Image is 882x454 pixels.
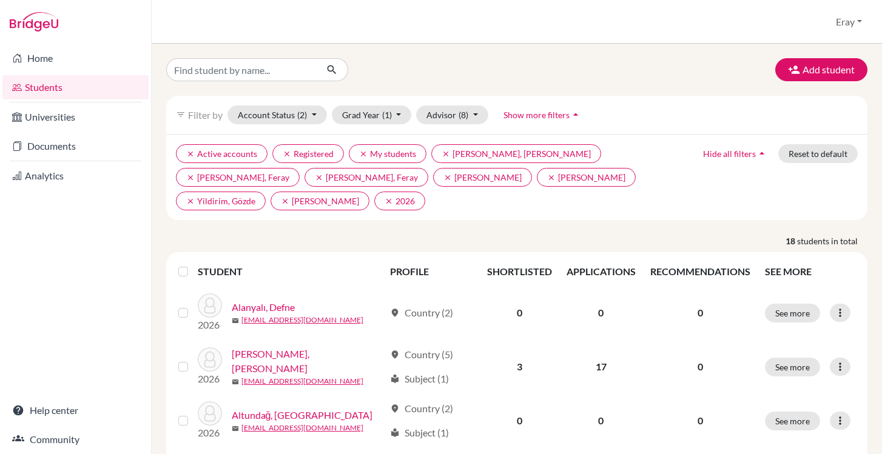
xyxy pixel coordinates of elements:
a: Community [2,427,149,452]
div: Country (2) [390,305,453,320]
p: 0 [650,359,750,374]
button: See more [765,412,820,430]
td: 0 [559,394,643,447]
button: clear[PERSON_NAME], Feray [176,168,300,187]
div: Subject (1) [390,426,449,440]
a: [EMAIL_ADDRESS][DOMAIN_NAME] [241,315,363,325]
p: 2026 [198,318,222,332]
span: mail [232,378,239,386]
a: Home [2,46,149,70]
a: [EMAIL_ADDRESS][DOMAIN_NAME] [241,376,363,387]
i: clear [385,197,393,205]
td: 0 [480,286,559,339]
p: 2026 [198,426,222,440]
button: clearRegistered [272,144,344,163]
button: clear[PERSON_NAME] [433,168,532,187]
button: Reset to default [778,144,858,163]
i: clear [283,150,291,158]
input: Find student by name... [166,58,317,81]
th: SHORTLISTED [480,257,559,286]
i: clear [315,173,323,182]
td: 17 [559,339,643,394]
span: Show more filters [503,110,570,120]
i: arrow_drop_up [756,147,768,159]
i: clear [281,197,289,205]
i: clear [186,173,195,182]
button: Show more filtersarrow_drop_up [493,105,592,124]
button: Grad Year(1) [332,105,412,124]
th: PROFILE [383,257,480,286]
i: clear [442,150,450,158]
p: 2026 [198,372,222,386]
button: clear[PERSON_NAME], [PERSON_NAME] [431,144,601,163]
span: mail [232,317,239,324]
i: clear [443,173,452,182]
img: Alpman, Kaan Alp [198,347,222,372]
img: Bridge-U [10,12,58,32]
a: Alanyalı, Defne [232,300,295,315]
i: clear [547,173,556,182]
a: Universities [2,105,149,129]
button: clear[PERSON_NAME] [271,192,369,210]
button: Account Status(2) [227,105,327,124]
span: (1) [382,110,392,120]
button: clearActive accounts [176,144,268,163]
button: clearYildirim, Gözde [176,192,266,210]
button: Advisor(8) [416,105,488,124]
span: mail [232,425,239,432]
button: Add student [775,58,867,81]
strong: 18 [786,235,797,247]
i: clear [359,150,368,158]
i: filter_list [176,110,186,119]
button: clear[PERSON_NAME], Feray [305,168,428,187]
button: clear2026 [374,192,425,210]
a: Help center [2,398,149,422]
i: clear [186,150,195,158]
a: [EMAIL_ADDRESS][DOMAIN_NAME] [241,422,363,433]
span: (8) [459,110,468,120]
th: SEE MORE [758,257,863,286]
a: Documents [2,134,149,158]
td: 0 [480,394,559,447]
span: students in total [797,235,867,247]
button: clear[PERSON_NAME] [537,168,636,187]
a: Altundağ, [GEOGRAPHIC_DATA] [232,408,373,422]
th: RECOMMENDATIONS [643,257,758,286]
p: 0 [650,305,750,320]
img: Alanyalı, Defne [198,293,222,318]
i: clear [186,197,195,205]
span: location_on [390,308,400,318]
span: (2) [297,110,307,120]
p: 0 [650,413,750,428]
div: Country (2) [390,401,453,416]
button: Hide all filtersarrow_drop_up [693,144,778,163]
button: See more [765,358,820,376]
a: Students [2,75,149,99]
span: location_on [390,350,400,359]
span: local_library [390,428,400,438]
div: Subject (1) [390,372,449,386]
a: Analytics [2,164,149,188]
button: clearMy students [349,144,426,163]
td: 3 [480,339,559,394]
td: 0 [559,286,643,339]
span: Hide all filters [703,149,756,159]
i: arrow_drop_up [570,108,582,121]
th: APPLICATIONS [559,257,643,286]
span: local_library [390,374,400,384]
button: Eray [830,10,867,33]
div: Country (5) [390,347,453,362]
a: [PERSON_NAME], [PERSON_NAME] [232,347,385,376]
img: Altundağ, Efe [198,401,222,426]
th: STUDENT [198,257,383,286]
span: location_on [390,404,400,413]
button: See more [765,304,820,322]
span: Filter by [188,109,223,121]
